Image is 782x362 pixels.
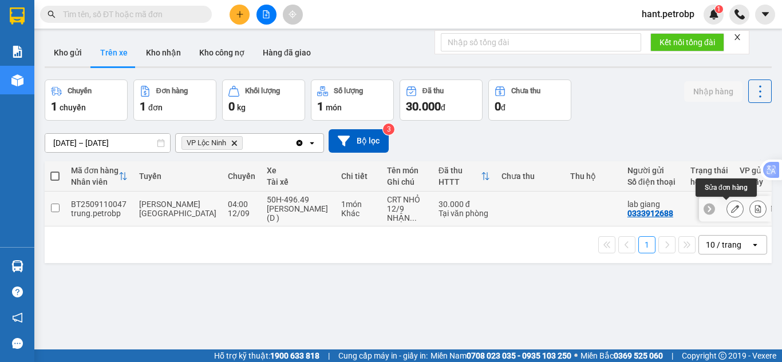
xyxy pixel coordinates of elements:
[718,352,726,360] span: copyright
[12,338,23,349] span: message
[156,87,188,95] div: Đơn hàng
[406,100,441,113] span: 30.000
[270,351,319,360] strong: 1900 633 818
[633,7,704,21] span: hant.petrobp
[696,178,757,197] div: Sửa đơn hàng
[338,349,428,362] span: Cung cấp máy in - giấy in:
[11,74,23,86] img: warehouse-icon
[289,10,297,18] span: aim
[684,81,742,102] button: Nhập hàng
[580,349,663,362] span: Miền Bắc
[11,260,23,272] img: warehouse-icon
[228,172,255,181] div: Chuyến
[245,87,280,95] div: Khối lượng
[638,236,655,253] button: 1
[751,240,760,249] svg: open
[228,100,235,113] span: 0
[387,166,427,175] div: Tên món
[439,209,490,218] div: Tại văn phòng
[329,129,389,153] button: Bộ lọc
[317,100,323,113] span: 1
[214,349,319,362] span: Hỗ trợ kỹ thuật:
[63,8,198,21] input: Tìm tên, số ĐT hoặc mã đơn
[410,213,417,222] span: ...
[71,209,128,218] div: trung.petrobp
[715,5,723,13] sup: 1
[256,5,277,25] button: file-add
[71,177,119,186] div: Nhân viên
[627,166,679,175] div: Người gửi
[267,204,330,222] div: [PERSON_NAME] (D )
[10,7,25,25] img: logo-vxr
[228,200,255,209] div: 04:00
[614,351,663,360] strong: 0369 525 060
[60,103,86,112] span: chuyến
[45,79,128,121] button: Chuyến1chuyến
[139,200,216,218] span: [PERSON_NAME][GEOGRAPHIC_DATA]
[12,312,23,323] span: notification
[341,200,376,209] div: 1 món
[133,79,216,121] button: Đơn hàng1đơn
[328,349,330,362] span: |
[574,353,578,358] span: ⚪️
[137,39,190,66] button: Kho nhận
[627,177,679,186] div: Số điện thoại
[760,9,771,19] span: caret-down
[627,200,679,209] div: lab giang
[48,10,56,18] span: search
[495,100,501,113] span: 0
[140,100,146,113] span: 1
[222,79,305,121] button: Khối lượng0kg
[334,87,363,95] div: Số lượng
[383,124,394,135] sup: 3
[307,138,317,148] svg: open
[45,39,91,66] button: Kho gửi
[11,46,23,58] img: solution-icon
[245,137,246,149] input: Selected VP Lộc Ninh.
[267,195,330,204] div: 50H-496.49
[267,177,330,186] div: Tài xế
[672,349,673,362] span: |
[228,209,255,218] div: 12/09
[441,103,445,112] span: đ
[441,33,641,51] input: Nhập số tổng đài
[65,161,133,192] th: Toggle SortBy
[439,166,481,175] div: Đã thu
[148,103,163,112] span: đơn
[68,87,92,95] div: Chuyến
[262,10,270,18] span: file-add
[400,79,483,121] button: Đã thu30.000đ
[511,87,540,95] div: Chưa thu
[431,349,571,362] span: Miền Nam
[187,138,226,148] span: VP Lộc Ninh
[439,177,481,186] div: HTTT
[501,172,559,181] div: Chưa thu
[734,9,745,19] img: phone-icon
[755,5,775,25] button: caret-down
[295,138,304,148] svg: Clear all
[237,103,246,112] span: kg
[267,166,330,175] div: Xe
[91,39,137,66] button: Trên xe
[387,177,427,186] div: Ghi chú
[283,5,303,25] button: aim
[311,79,394,121] button: Số lượng1món
[488,79,571,121] button: Chưa thu0đ
[387,195,427,204] div: CRT NHỎ
[231,140,238,146] svg: Delete
[690,177,728,186] div: hóa đơn
[12,287,23,297] span: question-circle
[236,10,244,18] span: plus
[387,204,427,222] div: 12/9 NHẬN HÀNG
[139,172,216,181] div: Tuyến
[709,9,719,19] img: icon-new-feature
[433,161,496,192] th: Toggle SortBy
[659,36,715,49] span: Kết nối tổng đài
[341,172,376,181] div: Chi tiết
[71,166,119,175] div: Mã đơn hàng
[717,5,721,13] span: 1
[706,239,741,250] div: 10 / trang
[726,200,744,217] div: Sửa đơn hàng
[570,172,616,181] div: Thu hộ
[467,351,571,360] strong: 0708 023 035 - 0935 103 250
